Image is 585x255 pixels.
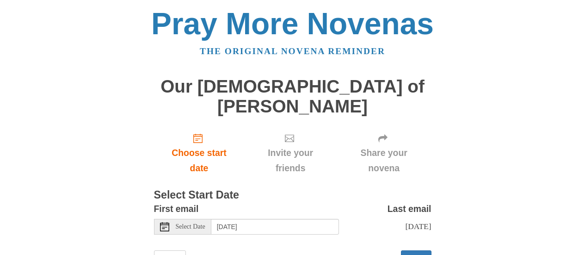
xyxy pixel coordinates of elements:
[405,222,431,231] span: [DATE]
[176,224,205,230] span: Select Date
[388,201,431,217] label: Last email
[200,46,385,56] a: The original novena reminder
[154,189,431,201] h3: Select Start Date
[154,125,245,180] a: Choose start date
[337,125,431,180] div: Click "Next" to confirm your start date first.
[154,201,199,217] label: First email
[244,125,336,180] div: Click "Next" to confirm your start date first.
[346,145,422,176] span: Share your novena
[163,145,235,176] span: Choose start date
[154,77,431,116] h1: Our [DEMOGRAPHIC_DATA] of [PERSON_NAME]
[151,6,434,41] a: Pray More Novenas
[253,145,327,176] span: Invite your friends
